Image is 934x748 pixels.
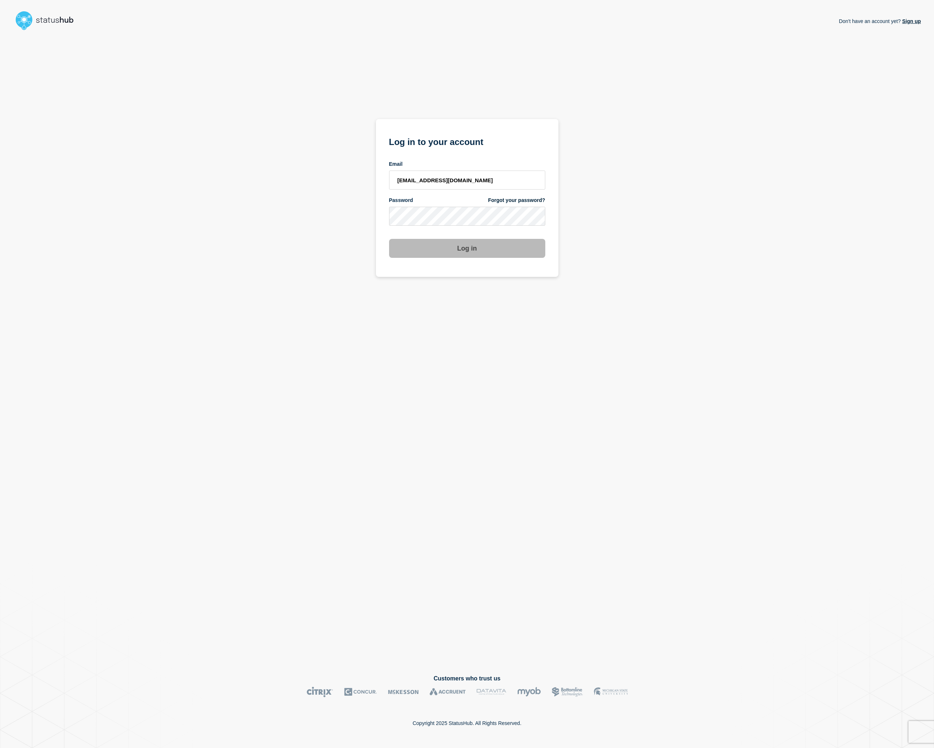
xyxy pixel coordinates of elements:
[13,675,921,682] h2: Customers who trust us
[839,12,921,30] p: Don't have an account yet?
[594,687,628,697] img: MSU logo
[389,239,545,258] button: Log in
[389,161,403,168] span: Email
[389,134,545,148] h1: Log in to your account
[488,197,545,204] a: Forgot your password?
[517,687,541,697] img: myob logo
[307,687,333,697] img: Citrix logo
[477,687,506,697] img: DataVita logo
[552,687,583,697] img: Bottomline logo
[901,18,921,24] a: Sign up
[430,687,466,697] img: Accruent logo
[412,720,521,726] p: Copyright 2025 StatusHub. All Rights Reserved.
[389,171,545,190] input: email input
[13,9,82,32] img: StatusHub logo
[344,687,377,697] img: Concur logo
[389,207,545,226] input: password input
[389,197,413,204] span: Password
[388,687,419,697] img: McKesson logo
